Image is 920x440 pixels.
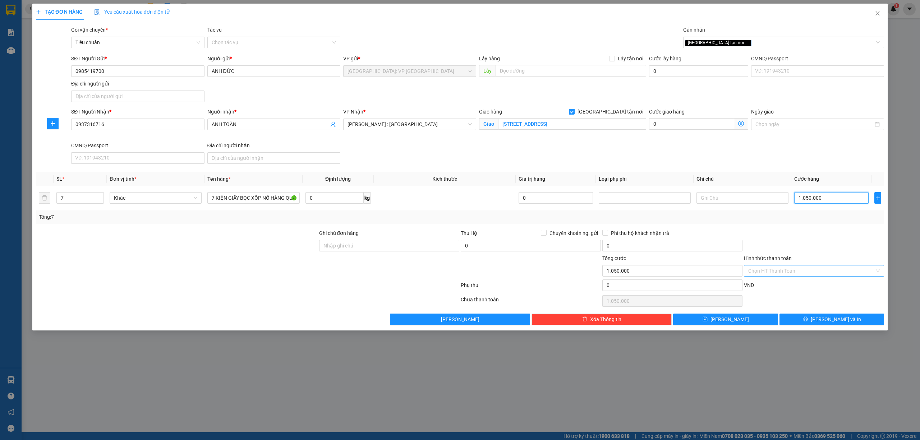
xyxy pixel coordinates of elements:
[432,176,457,182] span: Kích thước
[47,121,58,126] span: plus
[811,315,861,323] span: [PERSON_NAME] và In
[649,65,748,77] input: Cước lấy hàng
[590,315,621,323] span: Xóa Thông tin
[207,152,340,164] input: Địa chỉ của người nhận
[16,10,120,27] strong: BIÊN NHẬN VẬN CHUYỂN BẢO AN EXPRESS
[75,37,200,48] span: Tiêu chuẩn
[875,195,881,201] span: plus
[596,172,694,186] th: Loại phụ phí
[36,9,83,15] span: TẠO ĐƠN HÀNG
[461,230,477,236] span: Thu Hộ
[56,176,62,182] span: SL
[738,121,744,126] span: dollar-circle
[479,56,500,61] span: Lấy hàng
[207,142,340,149] div: Địa chỉ người nhận
[519,192,593,204] input: 0
[875,10,880,16] span: close
[745,41,749,45] span: close
[479,118,498,130] span: Giao
[17,43,120,70] span: [PHONE_NUMBER] - [DOMAIN_NAME]
[207,108,340,116] div: Người nhận
[608,229,672,237] span: Phí thu hộ khách nhận trả
[694,172,791,186] th: Ghi chú
[325,176,351,182] span: Định lượng
[330,121,336,127] span: user-add
[71,55,204,62] div: SĐT Người Gửi
[744,255,792,261] label: Hình thức thanh toán
[71,142,204,149] div: CMND/Passport
[582,316,587,322] span: delete
[94,9,100,15] img: icon
[343,55,476,62] div: VP gửi
[39,192,50,204] button: delete
[649,56,681,61] label: Cước lấy hàng
[207,176,231,182] span: Tên hàng
[547,229,601,237] span: Chuyển khoản ng. gửi
[36,9,41,14] span: plus
[71,108,204,116] div: SĐT Người Nhận
[498,118,646,130] input: Giao tận nơi
[479,109,502,115] span: Giao hàng
[615,55,646,62] span: Lấy tận nơi
[575,108,646,116] span: [GEOGRAPHIC_DATA] tận nơi
[390,314,530,325] button: [PERSON_NAME]
[496,65,646,77] input: Dọc đường
[703,316,708,322] span: save
[696,192,788,204] input: Ghi Chú
[348,119,472,130] span: Hồ Chí Minh : Kho Quận 12
[779,314,884,325] button: printer[PERSON_NAME] và In
[71,80,204,88] div: Địa chỉ người gửi
[460,296,602,308] div: Chưa thanh toán
[348,66,472,77] span: Hà Nội: VP Long Biên
[39,213,355,221] div: Tổng: 7
[71,91,204,102] input: Địa chỉ của người gửi
[319,230,359,236] label: Ghi chú đơn hàng
[602,255,626,261] span: Tổng cước
[519,176,545,182] span: Giá trị hàng
[710,315,749,323] span: [PERSON_NAME]
[755,120,873,128] input: Ngày giao
[47,118,59,129] button: plus
[683,27,705,33] label: Gán nhãn
[673,314,778,325] button: save[PERSON_NAME]
[364,192,371,204] span: kg
[114,193,197,203] span: Khác
[874,192,881,204] button: plus
[649,109,685,115] label: Cước giao hàng
[71,27,108,33] span: Gói vận chuyển
[319,240,459,251] input: Ghi chú đơn hàng
[751,55,884,62] div: CMND/Passport
[441,315,479,323] span: [PERSON_NAME]
[460,281,602,294] div: Phụ thu
[803,316,808,322] span: printer
[110,176,137,182] span: Đơn vị tính
[207,27,222,33] label: Tác vụ
[868,4,888,24] button: Close
[94,9,170,15] span: Yêu cầu xuất hóa đơn điện tử
[14,29,121,41] strong: (Công Ty TNHH Chuyển Phát Nhanh Bảo An - MST: 0109597835)
[649,118,734,130] input: Cước giao hàng
[479,65,496,77] span: Lấy
[794,176,819,182] span: Cước hàng
[343,109,363,115] span: VP Nhận
[685,40,751,46] span: [GEOGRAPHIC_DATA] tận nơi
[744,282,754,288] span: VND
[207,192,299,204] input: VD: Bàn, Ghế
[532,314,672,325] button: deleteXóa Thông tin
[207,55,340,62] div: Người gửi
[751,109,774,115] label: Ngày giao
